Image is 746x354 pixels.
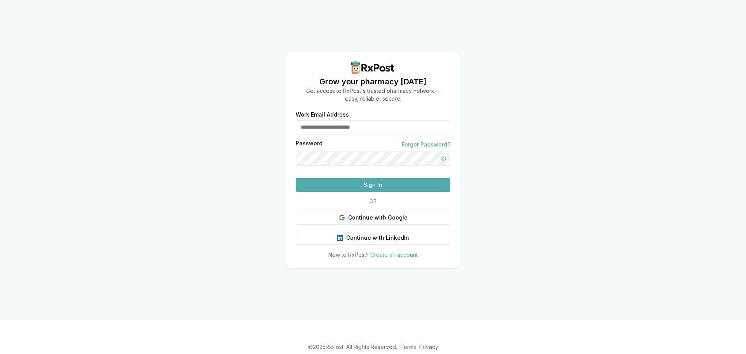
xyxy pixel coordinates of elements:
button: Continue with LinkedIn [296,231,450,245]
h1: Grow your pharmacy [DATE] [306,76,440,87]
a: Terms [400,344,416,350]
img: LinkedIn [337,235,343,241]
a: Forgot Password? [402,141,450,148]
label: Work Email Address [296,112,450,117]
a: Privacy [419,344,438,350]
span: New to RxPost? [328,251,369,258]
a: Create an account [370,251,418,258]
button: Show password [436,152,450,166]
label: Password [296,141,322,148]
p: Get access to RxPost's trusted pharmacy network— easy, reliable, secure. [306,87,440,103]
span: OR [366,198,380,204]
button: Sign In [296,178,450,192]
button: Continue with Google [296,211,450,225]
img: Google [339,214,345,221]
img: RxPost Logo [348,61,398,74]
